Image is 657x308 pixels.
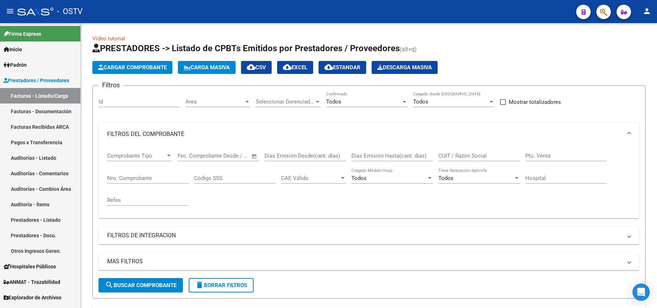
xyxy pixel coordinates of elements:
span: Inicio [4,45,22,53]
span: Firma Express [4,30,41,38]
span: Buscar Comprobante [105,282,176,289]
span: Estandar [324,64,360,71]
span: Todos [438,175,454,181]
span: EXCEL [283,64,307,71]
mat-icon: person [643,7,651,16]
span: Cargar Comprobante [98,64,167,71]
span: Descarga Masiva [377,64,432,71]
button: Estandar [319,61,366,74]
a: Video tutorial [92,35,125,42]
mat-panel-title: FILTROS DE INTEGRACION [107,232,622,239]
span: Comprobante Tipo [107,153,166,159]
mat-icon: search [105,281,114,289]
span: (alt+q) [400,46,417,53]
span: - OSTV [57,4,83,19]
h3: Filtros [98,80,123,90]
div: FILTROS DEL COMPROBANTE [98,146,639,218]
button: Descarga Masiva [372,61,438,74]
mat-icon: cloud_download [247,63,255,71]
mat-expansion-panel-header: FILTROS DE INTEGRACION [98,227,639,244]
mat-icon: delete [195,281,204,289]
mat-icon: menu [6,7,14,16]
span: CSV [247,64,266,71]
button: EXCEL [277,61,313,74]
mat-expansion-panel-header: FILTROS DEL COMPROBANTE [98,123,639,146]
app-download-masive: Descarga masiva de comprobantes (adjuntos) [372,61,438,74]
mat-expansion-panel-header: MAS FILTROS [98,253,639,270]
mat-icon: cloud_download [324,63,333,71]
input: Fecha inicio [178,153,207,159]
span: Borrar Filtros [195,282,247,289]
button: Carga Masiva [178,61,236,74]
span: Carga Masiva [184,64,230,71]
span: Padrón [4,61,27,69]
div: Open Intercom Messenger [632,283,650,301]
span: Todos [326,98,341,105]
button: CSV [241,61,272,74]
span: ANMAT - Trazabilidad [4,278,60,286]
span: Hospitales Públicos [4,263,56,270]
span: PRESTADORES -> Listado de CPBTs Emitidos por Prestadores / Proveedores [92,43,400,53]
span: Todos [413,98,428,105]
span: Seleccionar Gerenciador [256,98,314,105]
span: Todos [351,175,367,181]
mat-panel-title: MAS FILTROS [107,258,622,265]
button: Buscar Comprobante [98,278,183,292]
button: Borrar Filtros [189,278,254,292]
button: Cargar Comprobante [92,61,172,74]
mat-icon: cloud_download [283,63,292,71]
span: CAE Válido [281,175,340,181]
button: Open calendar [250,152,259,160]
input: Fecha fin [213,153,248,159]
span: Area [185,98,244,105]
mat-panel-title: FILTROS DEL COMPROBANTE [107,130,622,138]
span: Prestadores / Proveedores [4,76,69,84]
span: Mostrar totalizadores [509,98,561,106]
span: Explorador de Archivos [4,294,61,302]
